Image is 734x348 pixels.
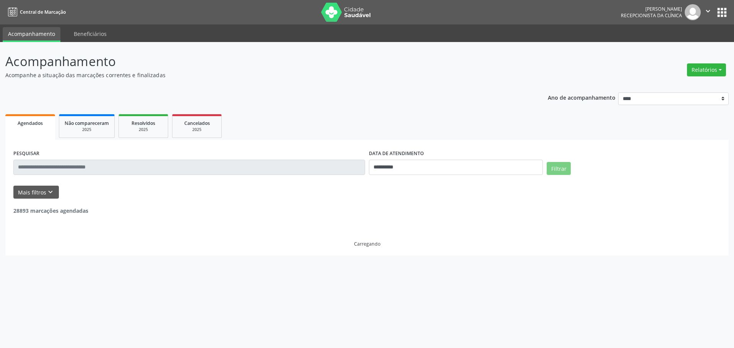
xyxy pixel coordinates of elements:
a: Acompanhamento [3,27,60,42]
img: img [685,4,701,20]
div: [PERSON_NAME] [621,6,682,12]
div: Carregando [354,241,380,247]
p: Acompanhe a situação das marcações correntes e finalizadas [5,71,512,79]
span: Recepcionista da clínica [621,12,682,19]
i: keyboard_arrow_down [46,188,55,196]
span: Central de Marcação [20,9,66,15]
p: Ano de acompanhamento [548,92,615,102]
a: Beneficiários [68,27,112,40]
i:  [704,7,712,15]
button: Relatórios [687,63,726,76]
label: PESQUISAR [13,148,39,160]
label: DATA DE ATENDIMENTO [369,148,424,160]
p: Acompanhamento [5,52,512,71]
span: Agendados [18,120,43,126]
span: Cancelados [184,120,210,126]
div: 2025 [65,127,109,133]
span: Não compareceram [65,120,109,126]
button: Filtrar [547,162,571,175]
a: Central de Marcação [5,6,66,18]
span: Resolvidos [132,120,155,126]
div: 2025 [178,127,216,133]
div: 2025 [124,127,162,133]
button: Mais filtroskeyboard_arrow_down [13,186,59,199]
button:  [701,4,715,20]
strong: 28893 marcações agendadas [13,207,88,214]
button: apps [715,6,729,19]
